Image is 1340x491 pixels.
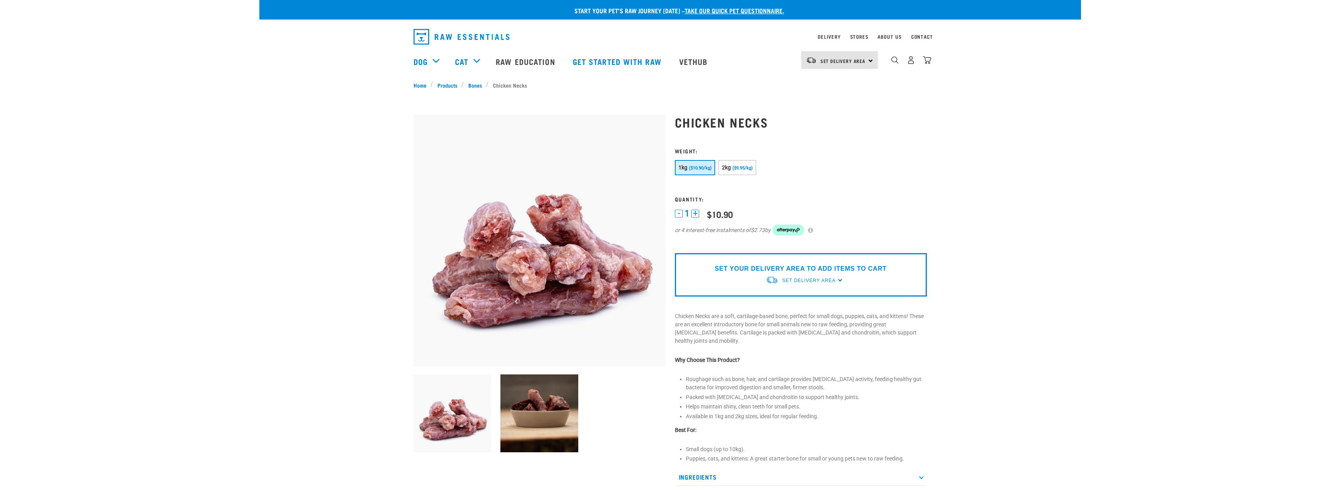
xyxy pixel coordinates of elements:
a: Get started with Raw [565,46,671,77]
p: Ingredients [675,468,927,486]
nav: dropdown navigation [407,26,933,48]
a: Stores [850,35,869,38]
span: ($10.90/kg) [689,165,712,171]
li: Helps maintain shiny, clean teeth for small pets. [686,403,927,411]
span: 1 [685,209,689,218]
p: SET YOUR DELIVERY AREA TO ADD ITEMS TO CART [715,264,887,273]
a: Dog [414,56,428,67]
img: user.png [907,56,915,64]
button: - [675,210,683,218]
div: $10.90 [707,209,733,219]
span: ($9.95/kg) [732,165,753,171]
h3: Weight: [675,148,927,154]
h1: Chicken Necks [675,115,927,129]
li: Small dogs (up to 10kg). [686,445,927,453]
nav: breadcrumbs [414,81,927,89]
a: Raw Education [488,46,565,77]
img: Cubed Chicken Tongue And Heart, And Chicken Neck In Ceramic Pet Bowl [500,374,578,452]
h3: Quantity: [675,196,927,202]
li: Puppies, cats, and kittens: A great starter bone for small or young pets new to raw feeding. [686,455,927,463]
a: Cat [455,56,468,67]
img: van-moving.png [806,57,817,64]
img: Pile Of Chicken Necks For Pets [414,115,666,367]
img: home-icon@2x.png [923,56,931,64]
p: Chicken Necks are a soft, cartilage-based bone, perfect for small dogs, puppies, cats, and kitten... [675,312,927,345]
a: Contact [911,35,933,38]
img: Pile Of Chicken Necks For Pets [414,374,491,452]
span: Set Delivery Area [820,59,866,62]
img: van-moving.png [766,276,778,284]
img: Afterpay [773,225,804,236]
a: Bones [464,81,486,89]
img: home-icon-1@2x.png [891,56,899,64]
a: About Us [878,35,901,38]
strong: Best For: [675,427,696,433]
span: Set Delivery Area [782,278,835,283]
li: Roughage such as bone, hair, and cartilage provides [MEDICAL_DATA] activity, feeding healthy gut ... [686,375,927,392]
a: take our quick pet questionnaire. [685,9,784,12]
li: Available in 1kg and 2kg sizes, ideal for regular feeding. [686,412,927,421]
span: 2kg [722,164,731,171]
li: Packed with [MEDICAL_DATA] and chondroitin to support healthy joints. [686,393,927,401]
button: 2kg ($9.95/kg) [718,160,756,175]
img: Raw Essentials Logo [414,29,509,45]
strong: Why Choose This Product? [675,357,740,363]
a: Home [414,81,431,89]
button: 1kg ($10.90/kg) [675,160,715,175]
a: Delivery [818,35,840,38]
nav: dropdown navigation [259,46,1081,77]
span: 1kg [678,164,688,171]
div: or 4 interest-free instalments of by [675,225,927,236]
p: Start your pet’s raw journey [DATE] – [265,6,1087,15]
a: Products [433,81,461,89]
button: + [691,210,699,218]
span: $2.73 [751,226,765,234]
a: Vethub [671,46,718,77]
